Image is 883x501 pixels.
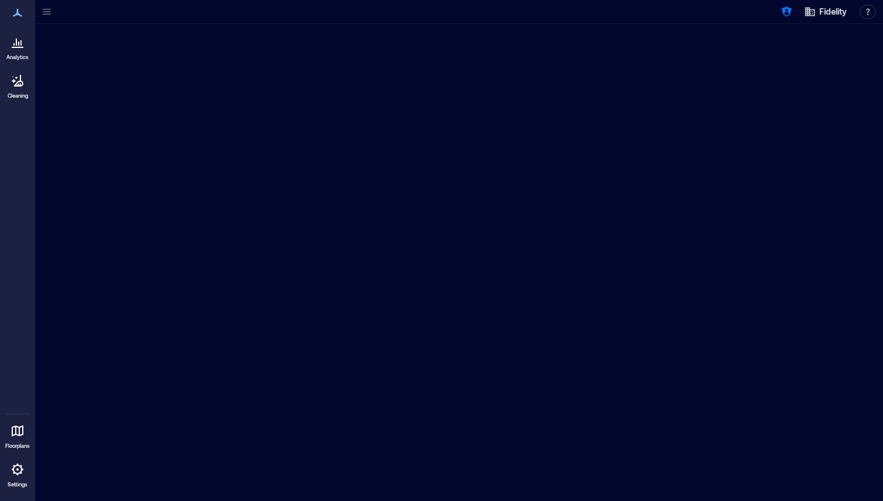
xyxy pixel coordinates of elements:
a: Cleaning [3,67,32,103]
a: Analytics [3,28,32,64]
p: Floorplans [5,443,30,450]
button: Fidelity [801,2,850,21]
span: Fidelity [819,6,847,18]
a: Floorplans [2,417,33,453]
p: Cleaning [8,92,28,99]
a: Settings [4,455,32,492]
p: Settings [8,481,27,488]
p: Analytics [6,54,29,61]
